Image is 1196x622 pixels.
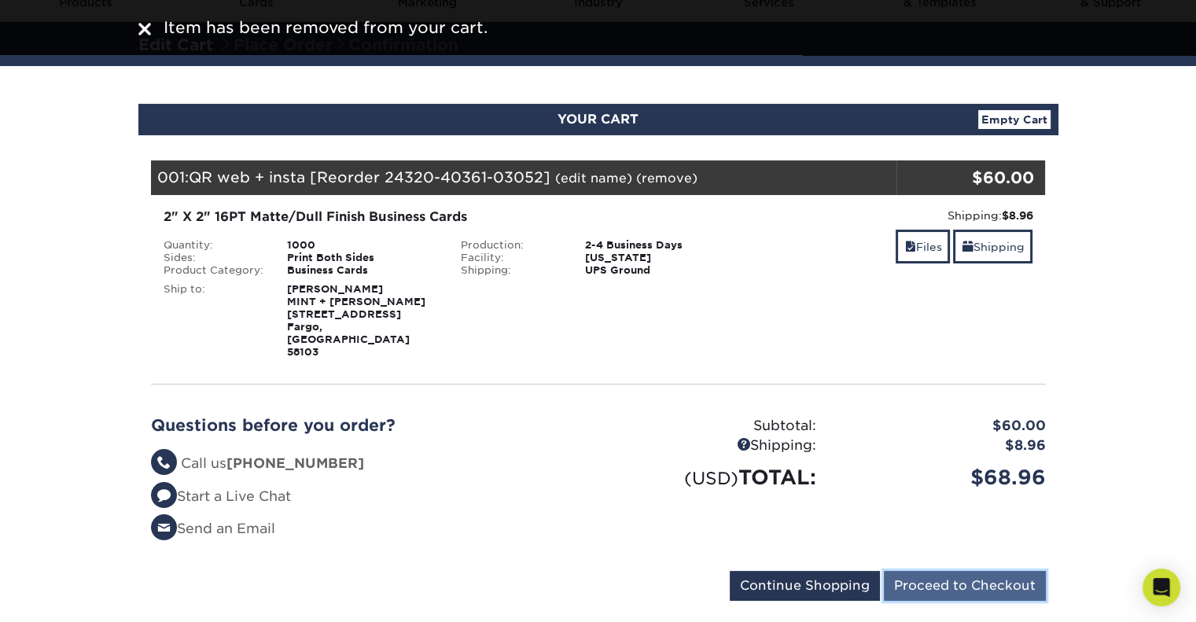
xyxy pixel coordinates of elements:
div: $60.00 [828,416,1058,436]
div: 2" X 2" 16PT Matte/Dull Finish Business Cards [164,208,735,226]
span: files [904,241,915,253]
div: Open Intercom Messenger [1143,569,1180,606]
a: Send an Email [151,521,275,536]
div: $68.96 [828,462,1058,492]
div: [US_STATE] [573,252,747,264]
div: Ship to: [152,283,276,359]
div: Product Category: [152,264,276,277]
strong: [PERSON_NAME] MINT + [PERSON_NAME] [STREET_ADDRESS] Fargo, [GEOGRAPHIC_DATA] 58103 [287,283,425,358]
div: Subtotal: [598,416,828,436]
div: Shipping: [449,264,573,277]
a: Shipping [953,230,1032,263]
div: UPS Ground [573,264,747,277]
div: TOTAL: [598,462,828,492]
div: Production: [449,239,573,252]
span: shipping [962,241,973,253]
strong: [PHONE_NUMBER] [226,455,364,471]
div: Shipping: [598,436,828,456]
div: Quantity: [152,239,276,252]
a: (edit name) [555,171,632,186]
div: Print Both Sides [275,252,449,264]
small: (USD) [684,468,738,488]
span: QR web + insta [Reorder 24320-40361-03052] [189,168,550,186]
a: Empty Cart [978,110,1051,129]
div: 2-4 Business Days [573,239,747,252]
div: 001: [151,160,896,195]
div: 1000 [275,239,449,252]
div: Facility: [449,252,573,264]
input: Continue Shopping [730,571,880,601]
a: (remove) [636,171,697,186]
img: close [138,23,151,35]
div: Sides: [152,252,276,264]
div: Business Cards [275,264,449,277]
a: Start a Live Chat [151,488,291,504]
div: $60.00 [896,166,1034,190]
strong: $8.96 [1001,209,1032,222]
input: Proceed to Checkout [884,571,1046,601]
h2: Questions before you order? [151,416,587,435]
li: Call us [151,454,587,474]
span: YOUR CART [558,112,638,127]
span: Item has been removed from your cart. [164,18,488,37]
div: Shipping: [759,208,1033,223]
a: Files [896,230,950,263]
div: $8.96 [828,436,1058,456]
